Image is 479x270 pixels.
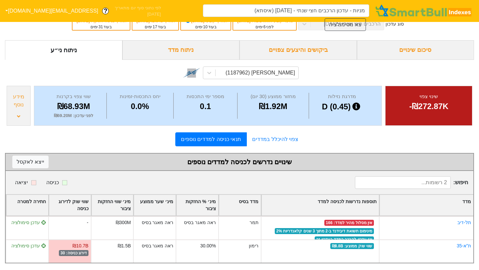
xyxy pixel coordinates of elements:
div: סיכום שינויים [357,40,474,60]
button: צא מסימולציה [325,18,366,31]
span: 17 [153,25,157,29]
img: SmartBull [374,4,474,18]
span: לפי נתוני סוף יום מתאריך [DATE] [113,5,161,18]
div: Toggle SortBy [49,195,91,215]
div: ₪1.5B [118,242,131,249]
a: תל-דיב [457,220,471,225]
span: עדכן סימולציה [11,243,46,248]
div: Toggle SortBy [91,195,133,215]
div: Toggle SortBy [219,195,261,215]
div: סוג עדכון [386,21,404,28]
input: מניות - עדכון הרכבים חצי שנתי - 06/11/25 (איסתא) [203,4,369,17]
span: דירוג כניסה: 30 [59,250,88,256]
div: Toggle SortBy [134,195,176,215]
div: [PERSON_NAME] (1187962) [226,69,295,77]
div: 0.0% [108,100,172,112]
div: ₪68.93M [43,100,105,112]
div: לפני עדכון : ₪69.20M [43,112,105,119]
div: כניסה [46,179,59,187]
div: שינויים נדרשים לכניסה למדדים נוספים [12,157,467,167]
div: בעוד ימים [76,24,126,30]
div: ניתוח מדד [122,40,240,60]
div: 0.1 [175,100,236,112]
a: תנאי כניסה למדדים נוספים [175,132,247,146]
div: ראה מאגר בסיס [142,219,174,226]
span: מינימום תשואת דיבידנד ב-2 מתוך 3 שנים קלאנדריות 2% [275,228,374,234]
div: שווי צפוי בקרנות [43,93,105,100]
div: Toggle SortBy [261,195,379,215]
div: -₪272.87K [394,100,464,112]
div: 30.00% [200,242,216,249]
span: אין עדכון להרכב המדד בעדכון זה [315,236,374,242]
div: יחס התכסות-זמינות [108,93,172,100]
span: עדכן סימולציה [11,220,46,225]
span: שווי שוק ממוצע : ₪8.8B [330,243,374,249]
a: ת"א-35 [457,243,471,248]
div: - [48,216,91,239]
div: ₪10.7B [73,242,88,249]
button: ייצא לאקסל [12,156,49,168]
div: שינוי צפוי [394,93,464,100]
div: תמר [218,216,261,239]
div: ראה מאגר בסיס [142,242,174,249]
div: ראה מאגר בסיס [184,219,216,226]
div: Toggle SortBy [6,195,48,215]
a: צפוי להיכלל במדדים [247,133,304,146]
div: רימון [218,239,261,263]
span: 31 [98,25,103,29]
div: ₪1.92M [239,100,307,112]
div: D (0.45) [311,100,374,113]
div: Toggle SortBy [176,195,218,215]
div: מידע נוסף [9,93,29,109]
div: ביקושים והיצעים צפויים [239,40,357,60]
div: יציאה [15,179,28,187]
div: Toggle SortBy [380,195,473,215]
span: ? [104,7,107,16]
div: ₪300M [116,219,131,226]
div: מדרגת נזילות [311,93,374,100]
span: אין מסלול מהיר למדד : 166 [324,220,374,226]
div: מחזור ממוצע (30 יום) [239,93,307,100]
div: ניתוח ני״ע [5,40,122,60]
input: 2 רשומות... [355,176,451,189]
div: מספר ימי התכסות [175,93,236,100]
img: tase link [183,64,200,81]
div: בעוד ימים [136,24,175,30]
span: חיפוש : [355,176,468,189]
